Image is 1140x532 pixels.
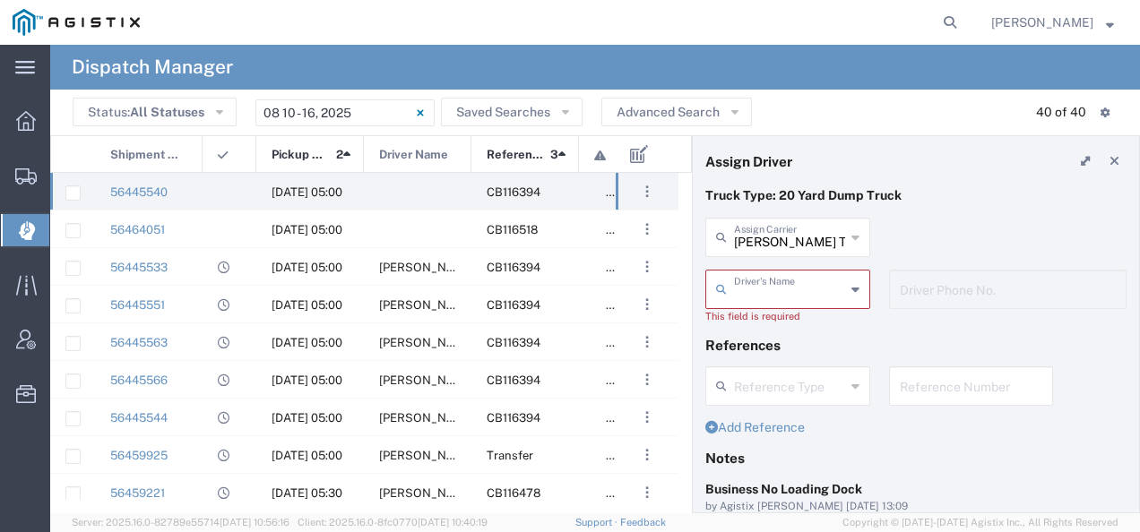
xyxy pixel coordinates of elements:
p: Truck Type: 20 Yard Dump Truck [705,186,1127,205]
span: CB116394 [487,411,540,425]
button: ... [635,330,660,355]
button: ... [635,292,660,317]
span: CB116394 [487,298,540,312]
span: CB116518 [487,223,538,236]
span: Oscar Cisneros [379,449,476,462]
span: Client: 2025.16.0-8fc0770 [298,517,488,528]
span: 08/12/2025, 05:00 [272,298,342,312]
span: CB116394 [487,336,540,349]
button: ... [635,217,660,242]
span: Driver Name [379,136,448,174]
span: 2 [336,136,343,174]
a: 56445533 [110,261,168,274]
span: 08/12/2025, 05:00 [272,223,342,236]
span: Server: 2025.16.0-82789e55714 [72,517,289,528]
span: All Statuses [130,105,204,119]
a: Feedback [620,517,666,528]
h4: References [705,337,1127,353]
div: by Agistix [PERSON_NAME] [DATE] 13:09 [705,499,1127,515]
span: . . . [645,219,649,240]
span: Balraj Virk [379,486,476,500]
h4: Dispatch Manager [72,45,233,90]
h4: Notes [705,450,1127,466]
span: Transfer [487,449,533,462]
span: Copyright © [DATE]-[DATE] Agistix Inc., All Rights Reserved [842,515,1118,530]
span: Jessica Carr [991,13,1093,32]
span: . . . [645,256,649,278]
span: CB116394 [487,185,540,199]
button: ... [635,254,660,279]
span: Brandon Zambrano [379,411,476,425]
a: 56445563 [110,336,168,349]
span: . . . [645,181,649,202]
span: 08/12/2025, 05:00 [272,411,342,425]
a: Support [575,517,620,528]
button: ... [635,442,660,468]
div: This field is required [705,309,870,324]
span: Walter Zavala [379,261,476,274]
div: Business No Loading Dock [705,480,1127,499]
h4: Assign Driver [705,153,792,169]
button: [PERSON_NAME] [990,12,1115,33]
span: Benjamin Silva [379,298,476,312]
span: . . . [645,482,649,503]
a: 56445544 [110,411,168,425]
span: CB116394 [487,373,540,387]
span: . . . [645,407,649,428]
span: . . . [645,294,649,315]
button: ... [635,405,660,430]
span: 08/12/2025, 05:00 [272,261,342,274]
span: CB116478 [487,486,540,500]
a: 56445551 [110,298,165,312]
button: ... [635,179,660,204]
a: Add Reference [705,420,805,434]
button: Status:All Statuses [73,98,237,126]
span: 08/12/2025, 05:30 [272,486,342,500]
button: Advanced Search [601,98,752,126]
span: 08/12/2025, 05:00 [272,373,342,387]
span: . . . [645,331,649,353]
img: logo [13,9,140,36]
span: . . . [645,369,649,390]
span: 08/12/2025, 05:00 [272,449,342,462]
span: 08/12/2025, 05:00 [272,185,342,199]
a: 56459925 [110,449,168,462]
button: ... [635,367,660,392]
span: 08/12/2025, 05:00 [272,336,342,349]
a: 56445566 [110,373,168,387]
span: [DATE] 10:56:16 [220,517,289,528]
button: ... [635,480,660,505]
span: . . . [645,444,649,466]
a: 56459221 [110,486,165,500]
a: 56464051 [110,223,165,236]
span: Pickup Date and Time [272,136,330,174]
span: Reference [487,136,544,174]
span: CB116394 [487,261,540,274]
div: 40 of 40 [1036,103,1086,122]
span: 3 [550,136,558,174]
span: Juan Ayala [379,336,476,349]
span: Luis Ayala [379,373,476,387]
span: [DATE] 10:40:19 [418,517,488,528]
span: Shipment No. [110,136,183,174]
button: Saved Searches [441,98,583,126]
a: 56445540 [110,185,168,199]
